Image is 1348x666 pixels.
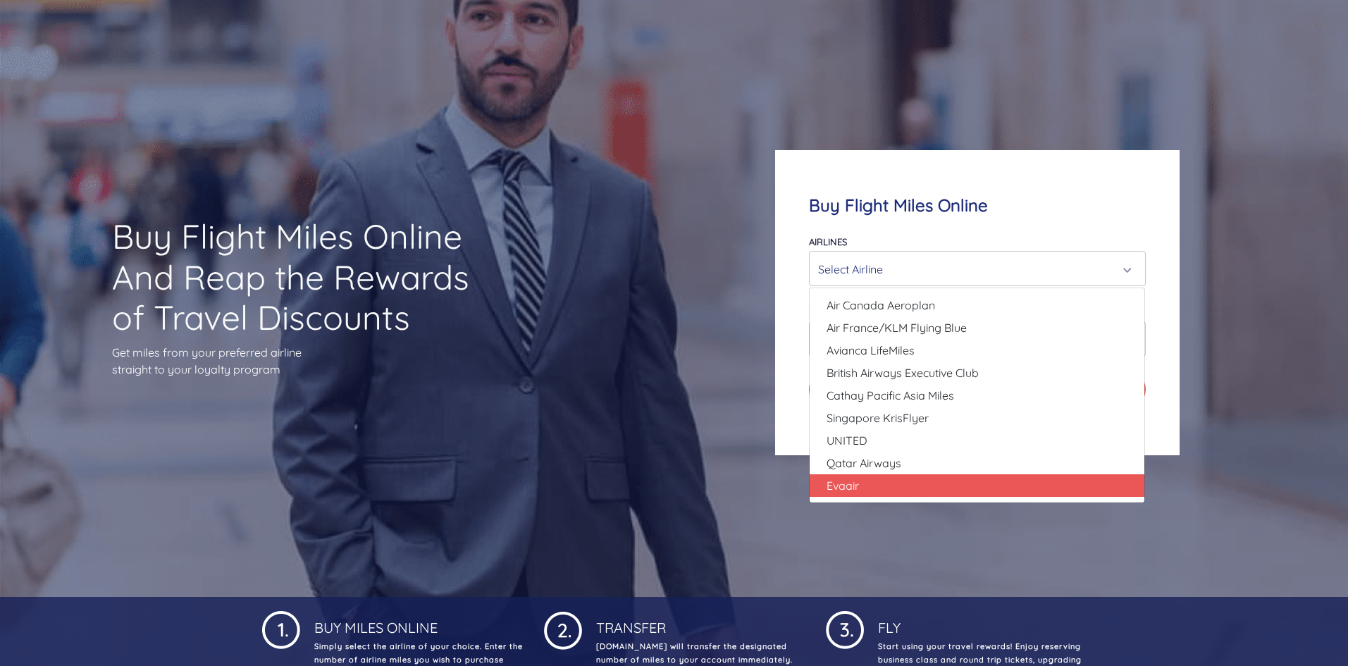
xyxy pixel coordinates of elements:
img: 1 [262,608,300,649]
div: Select Airline [818,256,1127,283]
span: Air Canada Aeroplan [827,297,935,314]
h4: Transfer [593,608,805,636]
h4: Fly [875,608,1087,636]
button: Select Airline [809,251,1145,286]
img: 1 [544,608,582,650]
img: 1 [826,608,864,649]
h4: Buy Miles Online [311,608,523,636]
span: Singapore KrisFlyer [827,409,929,426]
span: Evaair [827,477,859,494]
h4: Buy Flight Miles Online [809,195,1145,216]
span: Avianca LifeMiles [827,342,915,359]
h1: Buy Flight Miles Online And Reap the Rewards of Travel Discounts [112,216,494,338]
span: Cathay Pacific Asia Miles [827,387,954,404]
span: Qatar Airways [827,455,901,471]
span: British Airways Executive Club [827,364,979,381]
p: Get miles from your preferred airline straight to your loyalty program [112,344,494,378]
span: UNITED [827,432,867,449]
label: Airlines [809,236,847,247]
span: Air France/KLM Flying Blue [827,319,967,336]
